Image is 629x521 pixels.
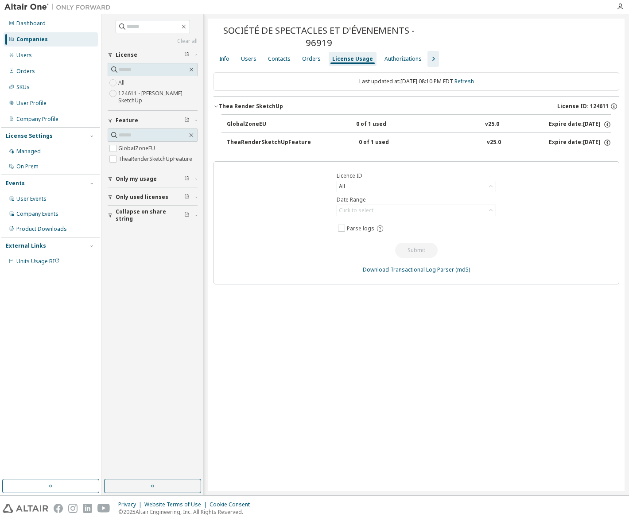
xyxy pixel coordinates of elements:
[116,51,137,58] span: License
[302,55,321,62] div: Orders
[3,504,48,513] img: altair_logo.svg
[219,103,283,110] div: Thea Render SketchUp
[219,55,229,62] div: Info
[338,182,346,191] div: All
[108,111,198,130] button: Feature
[108,45,198,65] button: License
[549,139,611,147] div: Expire date: [DATE]
[54,504,63,513] img: facebook.svg
[108,187,198,207] button: Only used licenses
[454,78,474,85] a: Refresh
[557,103,609,110] span: License ID: 124611
[116,208,184,222] span: Collapse on share string
[16,68,35,75] div: Orders
[184,194,190,201] span: Clear filter
[118,88,198,106] label: 124611 - [PERSON_NAME] SketchUp
[363,266,454,273] a: Download Transactional Log Parser
[68,504,78,513] img: instagram.svg
[384,55,422,62] div: Authorizations
[116,175,157,183] span: Only my usage
[227,115,611,134] button: GlobalZoneEU0 of 1 usedv25.0Expire date:[DATE]
[210,501,255,508] div: Cookie Consent
[356,121,436,128] div: 0 of 1 used
[359,139,439,147] div: 0 of 1 used
[6,132,53,140] div: License Settings
[16,116,58,123] div: Company Profile
[485,121,499,128] div: v25.0
[337,181,496,192] div: All
[116,117,138,124] span: Feature
[16,148,41,155] div: Managed
[16,226,67,233] div: Product Downloads
[268,55,291,62] div: Contacts
[227,139,311,147] div: TheaRenderSketchUpFeature
[184,175,190,183] span: Clear filter
[549,121,611,128] div: Expire date: [DATE]
[118,78,126,88] label: All
[6,242,46,249] div: External Links
[227,121,307,128] div: GlobalZoneEU
[16,20,46,27] div: Dashboard
[184,51,190,58] span: Clear filter
[214,24,425,49] span: SOCIÉTÉ DE SPECTACLES ET D'ÉVENEMENTS - 96919
[108,169,198,189] button: Only my usage
[97,504,110,513] img: youtube.svg
[241,55,256,62] div: Users
[16,100,47,107] div: User Profile
[214,97,619,116] button: Thea Render SketchUpLicense ID: 124611
[487,139,501,147] div: v25.0
[118,508,255,516] p: © 2025 Altair Engineering, Inc. All Rights Reserved.
[337,196,496,203] label: Date Range
[108,206,198,225] button: Collapse on share string
[16,195,47,202] div: User Events
[16,52,32,59] div: Users
[395,243,438,258] button: Submit
[118,154,194,164] label: TheaRenderSketchUpFeature
[16,84,30,91] div: SKUs
[227,133,611,152] button: TheaRenderSketchUpFeature0 of 1 usedv25.0Expire date:[DATE]
[337,205,496,216] div: Click to select
[184,117,190,124] span: Clear filter
[339,207,373,214] div: Click to select
[16,257,60,265] span: Units Usage BI
[184,212,190,219] span: Clear filter
[144,501,210,508] div: Website Terms of Use
[214,72,619,91] div: Last updated at: [DATE] 08:10 PM EDT
[332,55,373,62] div: License Usage
[118,143,157,154] label: GlobalZoneEU
[16,210,58,218] div: Company Events
[347,225,374,232] span: Parse logs
[108,38,198,45] a: Clear all
[116,194,168,201] span: Only used licenses
[455,266,470,273] a: (md5)
[4,3,115,12] img: Altair One
[83,504,92,513] img: linkedin.svg
[337,172,496,179] label: Licence ID
[16,163,39,170] div: On Prem
[118,501,144,508] div: Privacy
[6,180,25,187] div: Events
[16,36,48,43] div: Companies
